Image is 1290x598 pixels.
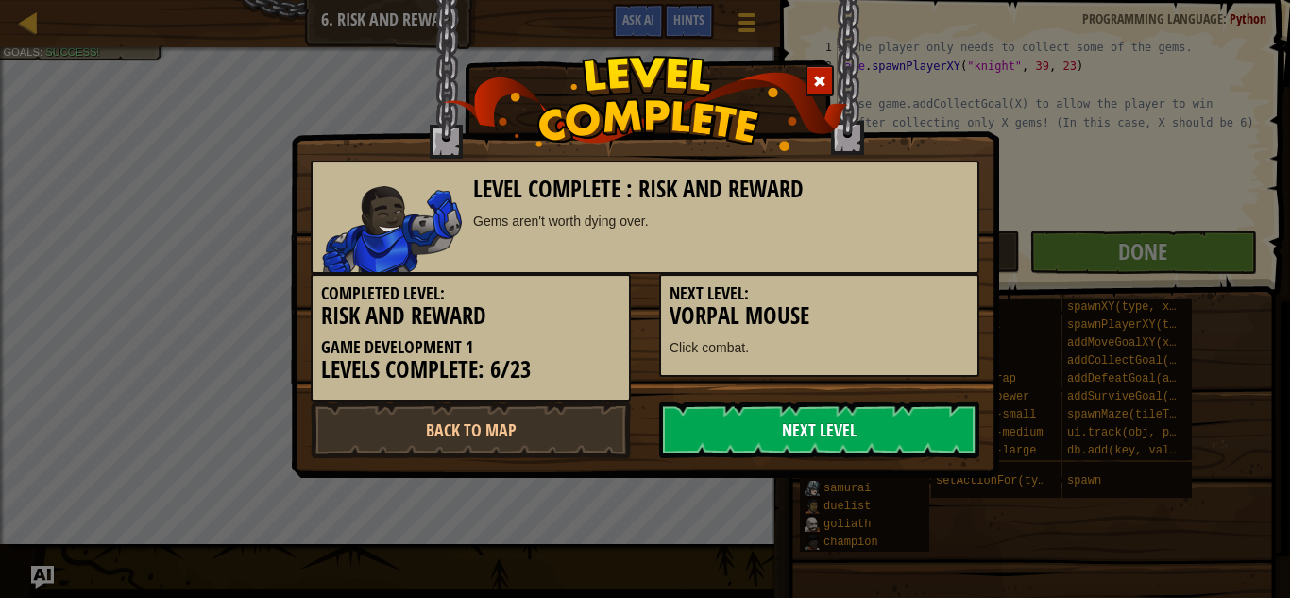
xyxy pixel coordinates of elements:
a: Next Level [659,402,979,458]
h5: Game Development 1 [321,338,620,357]
div: Gems aren't worth dying over. [473,212,969,231]
p: Click combat. [670,338,969,357]
img: stalwart.png [322,186,462,272]
h3: Level Complete : Risk and Reward [473,177,969,202]
h5: Next Level: [670,284,969,303]
img: level_complete.png [443,56,848,151]
h3: Risk and Reward [321,303,620,329]
h3: Levels Complete: 6/23 [321,357,620,383]
a: Back to Map [311,402,631,458]
h3: Vorpal Mouse [670,303,969,329]
h5: Completed Level: [321,284,620,303]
